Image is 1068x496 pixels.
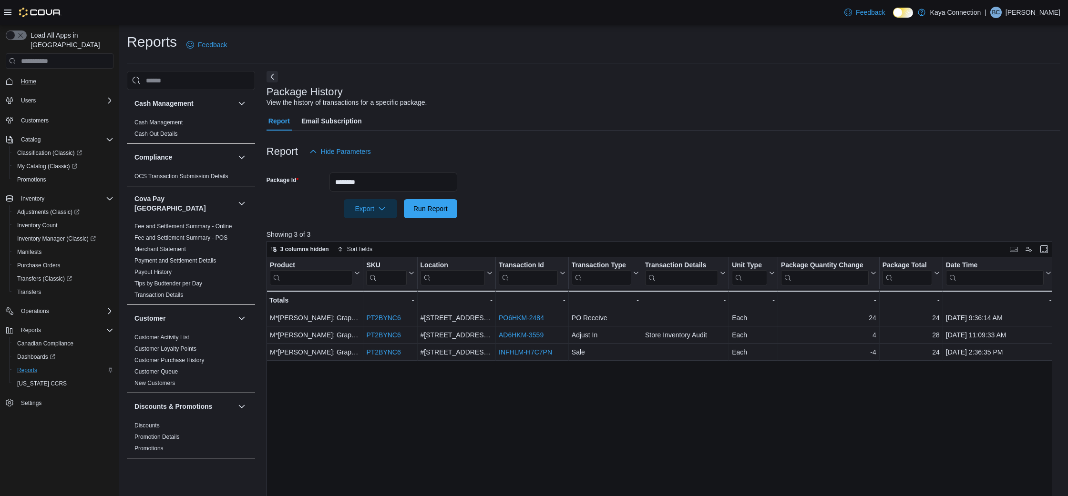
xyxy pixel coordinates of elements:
[499,314,544,322] a: PO6HKM-2484
[1008,243,1019,255] button: Keyboard shortcuts
[10,146,117,160] a: Classification (Classic)
[267,98,427,108] div: View the history of transactions for a specific package.
[134,119,183,126] span: Cash Management
[21,117,49,124] span: Customers
[134,234,227,242] span: Fee and Settlement Summary - POS
[13,364,113,376] span: Reports
[13,161,81,172] a: My Catalog (Classic)
[1023,243,1035,255] button: Display options
[21,326,41,334] span: Reports
[10,272,117,285] a: Transfers (Classic)
[781,329,876,341] div: 4
[134,445,164,452] a: Promotions
[2,94,117,107] button: Users
[366,331,400,339] a: PT2BYNC6
[280,245,329,253] span: 3 columns hidden
[17,353,55,361] span: Dashboards
[781,294,876,306] div: -
[134,268,172,276] span: Payout History
[946,346,1052,358] div: [DATE] 2:36:35 PM
[13,378,71,389] a: [US_STATE] CCRS
[13,206,83,218] a: Adjustments (Classic)
[134,368,178,375] a: Customer Queue
[893,8,913,18] input: Dark Mode
[269,294,360,306] div: Totals
[134,257,216,264] a: Payment and Settlement Details
[134,172,228,180] span: OCS Transaction Submission Details
[13,147,113,159] span: Classification (Classic)
[17,340,73,347] span: Canadian Compliance
[13,260,113,271] span: Purchase Orders
[134,314,234,323] button: Customer
[270,346,360,358] div: M*[PERSON_NAME]: Grape Drink
[882,346,939,358] div: 24
[985,7,986,18] p: |
[10,259,117,272] button: Purchase Orders
[17,380,67,387] span: [US_STATE] CCRS
[946,261,1044,285] div: Date Time
[236,401,247,412] button: Discounts & Promotions
[17,115,52,126] a: Customers
[420,261,493,285] button: Location
[267,243,333,255] button: 3 columns hidden
[499,261,558,285] div: Transaction Id URL
[134,402,234,411] button: Discounts & Promotions
[236,198,247,209] button: Cova Pay [GEOGRAPHIC_DATA]
[17,324,45,336] button: Reports
[134,99,234,108] button: Cash Management
[841,3,889,22] a: Feedback
[134,246,186,253] a: Merchant Statement
[781,261,869,270] div: Package Quantity Change
[17,305,113,317] span: Operations
[6,71,113,435] nav: Complex example
[17,222,58,229] span: Inventory Count
[13,220,62,231] a: Inventory Count
[2,192,117,205] button: Inventory
[882,294,939,306] div: -
[499,294,565,306] div: -
[732,261,775,285] button: Unit Type
[572,261,639,285] button: Transaction Type
[134,257,216,264] span: Payment and Settlement Details
[127,171,255,186] div: Compliance
[13,351,113,363] span: Dashboards
[420,294,493,306] div: -
[134,345,196,352] a: Customer Loyalty Points
[21,307,49,315] span: Operations
[267,230,1060,239] p: Showing 3 of 3
[13,174,113,185] span: Promotions
[13,286,113,298] span: Transfers
[134,130,178,138] span: Cash Out Details
[270,261,360,285] button: Product
[420,329,493,341] div: #[STREET_ADDRESS][PERSON_NAME]
[572,261,631,285] div: Transaction Type
[134,234,227,241] a: Fee and Settlement Summary - POS
[10,173,117,186] button: Promotions
[134,99,194,108] h3: Cash Management
[13,260,64,271] a: Purchase Orders
[13,286,45,298] a: Transfers
[134,280,202,287] span: Tips by Budtender per Day
[198,40,227,50] span: Feedback
[347,245,372,253] span: Sort fields
[301,111,362,131] span: Email Subscription
[27,30,113,50] span: Load All Apps in [GEOGRAPHIC_DATA]
[267,71,278,82] button: Next
[21,399,41,407] span: Settings
[134,334,189,341] a: Customer Activity List
[366,294,414,306] div: -
[13,246,113,258] span: Manifests
[268,111,290,131] span: Report
[270,261,352,285] div: Product
[1006,7,1060,18] p: [PERSON_NAME]
[21,136,41,143] span: Catalog
[992,7,1000,18] span: BC
[420,261,485,270] div: Location
[134,357,205,364] a: Customer Purchase History
[13,273,113,284] span: Transfers (Classic)
[10,285,117,299] button: Transfers
[930,7,981,18] p: Kaya Connection
[572,261,631,270] div: Transaction Type
[127,332,255,393] div: Customer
